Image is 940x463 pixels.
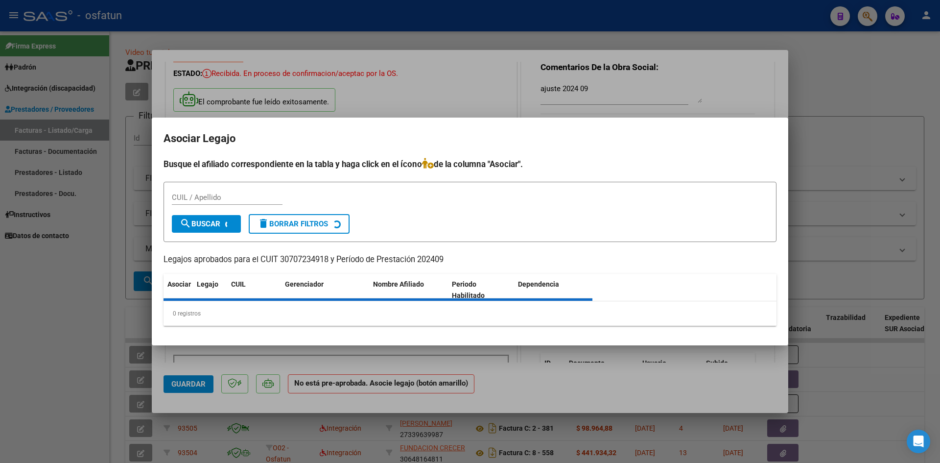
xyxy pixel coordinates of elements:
datatable-header-cell: Nombre Afiliado [369,274,448,306]
datatable-header-cell: Gerenciador [281,274,369,306]
datatable-header-cell: Periodo Habilitado [448,274,514,306]
mat-icon: search [180,218,191,229]
button: Borrar Filtros [249,214,350,234]
datatable-header-cell: CUIL [227,274,281,306]
datatable-header-cell: Dependencia [514,274,593,306]
datatable-header-cell: Legajo [193,274,227,306]
datatable-header-cell: Asociar [164,274,193,306]
div: 0 registros [164,301,776,326]
span: CUIL [231,280,246,288]
span: Periodo Habilitado [452,280,485,299]
span: Buscar [180,219,220,228]
mat-icon: delete [258,218,269,229]
span: Borrar Filtros [258,219,328,228]
div: Open Intercom Messenger [907,430,930,453]
span: Dependencia [518,280,559,288]
span: Nombre Afiliado [373,280,424,288]
span: Gerenciador [285,280,324,288]
span: Asociar [167,280,191,288]
h4: Busque el afiliado correspondiente en la tabla y haga click en el ícono de la columna "Asociar". [164,158,776,171]
span: Legajo [197,280,218,288]
h2: Asociar Legajo [164,129,776,148]
p: Legajos aprobados para el CUIT 30707234918 y Período de Prestación 202409 [164,254,776,266]
button: Buscar [172,215,241,233]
